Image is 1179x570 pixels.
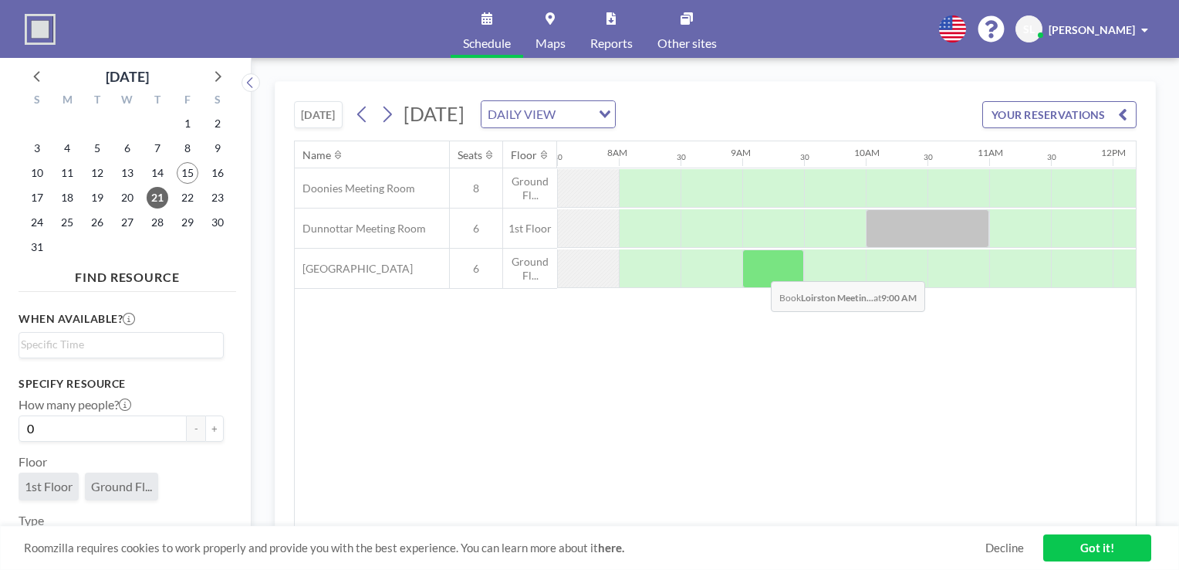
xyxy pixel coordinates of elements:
button: + [205,416,224,442]
span: Other sites [657,37,717,49]
span: Sunday, August 10, 2025 [26,162,48,184]
span: Friday, August 29, 2025 [177,212,198,233]
b: Loirston Meetin... [801,292,873,304]
span: Sunday, August 24, 2025 [26,212,48,233]
span: Thursday, August 7, 2025 [147,137,168,159]
span: Roomzilla requires cookies to work properly and provide you with the best experience. You can lea... [24,541,985,555]
span: 8 [450,182,502,195]
h4: FIND RESOURCE [19,263,236,285]
input: Search for option [560,104,589,124]
span: Thursday, August 21, 2025 [147,187,168,209]
h3: Specify resource [19,377,224,391]
span: Tuesday, August 19, 2025 [86,187,108,209]
span: [DATE] [404,102,465,125]
span: 1st Floor [25,479,73,494]
div: 30 [924,152,933,162]
div: 30 [800,152,809,162]
span: Saturday, August 23, 2025 [207,187,228,209]
span: Saturday, August 2, 2025 [207,113,228,134]
span: Friday, August 15, 2025 [177,162,198,184]
label: Type [19,513,44,528]
div: T [83,91,113,111]
button: - [187,416,205,442]
span: Saturday, August 30, 2025 [207,212,228,233]
span: Ground Fl... [91,479,152,494]
label: How many people? [19,397,131,412]
div: Floor [511,148,537,162]
span: Sunday, August 17, 2025 [26,187,48,209]
div: Seats [458,148,482,162]
a: Decline [985,541,1024,555]
div: 9AM [731,147,751,158]
div: T [142,91,172,111]
div: 30 [1047,152,1056,162]
div: W [113,91,143,111]
span: 6 [450,262,502,276]
input: Search for option [21,336,215,353]
div: 12PM [1101,147,1126,158]
span: Friday, August 22, 2025 [177,187,198,209]
span: Ground Fl... [503,175,557,202]
div: Name [302,148,331,162]
span: Friday, August 8, 2025 [177,137,198,159]
span: Reports [590,37,633,49]
span: Sunday, August 31, 2025 [26,236,48,258]
div: 8AM [607,147,627,158]
a: here. [598,541,624,555]
div: 11AM [978,147,1003,158]
img: organization-logo [25,14,56,45]
span: Thursday, August 28, 2025 [147,212,168,233]
span: Monday, August 4, 2025 [56,137,78,159]
span: Dunnottar Meeting Room [295,222,426,236]
div: Search for option [481,101,615,127]
span: [PERSON_NAME] [1049,23,1135,36]
span: Wednesday, August 6, 2025 [117,137,138,159]
a: Got it! [1043,534,1151,562]
span: 6 [450,222,502,236]
b: 9:00 AM [881,292,917,304]
span: Saturday, August 9, 2025 [207,137,228,159]
span: Doonies Meeting Room [295,182,415,195]
span: [GEOGRAPHIC_DATA] [295,262,413,276]
button: [DATE] [294,101,343,128]
span: Thursday, August 14, 2025 [147,162,168,184]
span: Tuesday, August 26, 2025 [86,212,108,233]
div: M [52,91,83,111]
span: 1st Floor [503,222,557,236]
span: Monday, August 25, 2025 [56,212,78,233]
span: Tuesday, August 12, 2025 [86,162,108,184]
span: Maps [535,37,566,49]
span: Friday, August 1, 2025 [177,113,198,134]
div: Search for option [19,333,223,356]
div: 30 [677,152,686,162]
span: DAILY VIEW [485,104,559,124]
span: Tuesday, August 5, 2025 [86,137,108,159]
button: YOUR RESERVATIONS [982,101,1137,128]
div: 30 [553,152,562,162]
span: Sunday, August 3, 2025 [26,137,48,159]
div: [DATE] [106,66,149,87]
div: 10AM [854,147,880,158]
span: Book at [771,281,925,312]
span: Monday, August 18, 2025 [56,187,78,209]
span: Wednesday, August 13, 2025 [117,162,138,184]
span: Wednesday, August 20, 2025 [117,187,138,209]
div: S [202,91,232,111]
div: S [22,91,52,111]
div: F [172,91,202,111]
span: SL [1023,22,1035,36]
label: Floor [19,454,47,470]
span: Schedule [463,37,511,49]
span: Wednesday, August 27, 2025 [117,212,138,233]
span: Ground Fl... [503,255,557,282]
span: Monday, August 11, 2025 [56,162,78,184]
span: Saturday, August 16, 2025 [207,162,228,184]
